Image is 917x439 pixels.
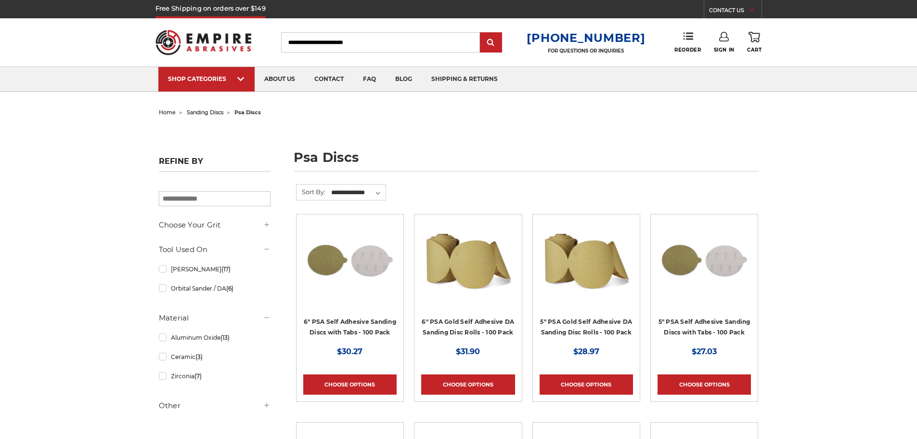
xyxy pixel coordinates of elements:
a: Choose Options [421,374,515,395]
h5: Tool Used On [159,244,271,255]
a: Zirconia(7) [159,368,271,385]
span: (3) [195,353,203,360]
a: Ceramic(3) [159,348,271,365]
a: Choose Options [658,374,751,395]
img: Empire Abrasives [155,24,252,61]
img: 6 inch psa sanding disc [303,221,397,298]
span: (7) [194,372,202,380]
a: [PERSON_NAME](17) [159,261,271,278]
img: 5" Sticky Backed Sanding Discs on a roll [540,221,633,298]
span: $27.03 [692,347,717,356]
h5: Material [159,312,271,324]
h5: Refine by [159,157,271,172]
span: psa discs [234,109,261,116]
a: CONTACT US [709,5,762,18]
select: Sort By: [330,186,386,200]
h1: psa discs [294,151,759,172]
a: Reorder [674,32,701,53]
span: (13) [220,334,230,341]
a: Choose Options [303,374,397,395]
a: [PHONE_NUMBER] [527,31,645,45]
a: Cart [747,32,762,53]
span: Reorder [674,47,701,53]
a: home [159,109,176,116]
a: faq [353,67,386,92]
div: SHOP CATEGORIES [168,75,245,82]
a: 5 inch PSA Disc [658,221,751,345]
span: $31.90 [456,347,480,356]
span: Sign In [714,47,735,53]
span: (17) [221,266,231,273]
span: $28.97 [573,347,599,356]
p: FOR QUESTIONS OR INQUIRIES [527,48,645,54]
label: Sort By: [297,185,325,199]
h5: Choose Your Grit [159,219,271,231]
a: about us [255,67,305,92]
a: 6 inch psa sanding disc [303,221,397,345]
a: Orbital Sander / DA(6) [159,280,271,297]
a: Choose Options [540,374,633,395]
a: Aluminum Oxide(13) [159,329,271,346]
span: Cart [747,47,762,53]
a: sanding discs [187,109,223,116]
a: shipping & returns [422,67,507,92]
span: (6) [226,285,233,292]
img: 6" DA Sanding Discs on a Roll [421,221,515,298]
a: contact [305,67,353,92]
a: blog [386,67,422,92]
h5: Other [159,400,271,412]
a: 5" Sticky Backed Sanding Discs on a roll [540,221,633,345]
span: $30.27 [337,347,362,356]
img: 5 inch PSA Disc [658,221,751,298]
a: 6" DA Sanding Discs on a Roll [421,221,515,345]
